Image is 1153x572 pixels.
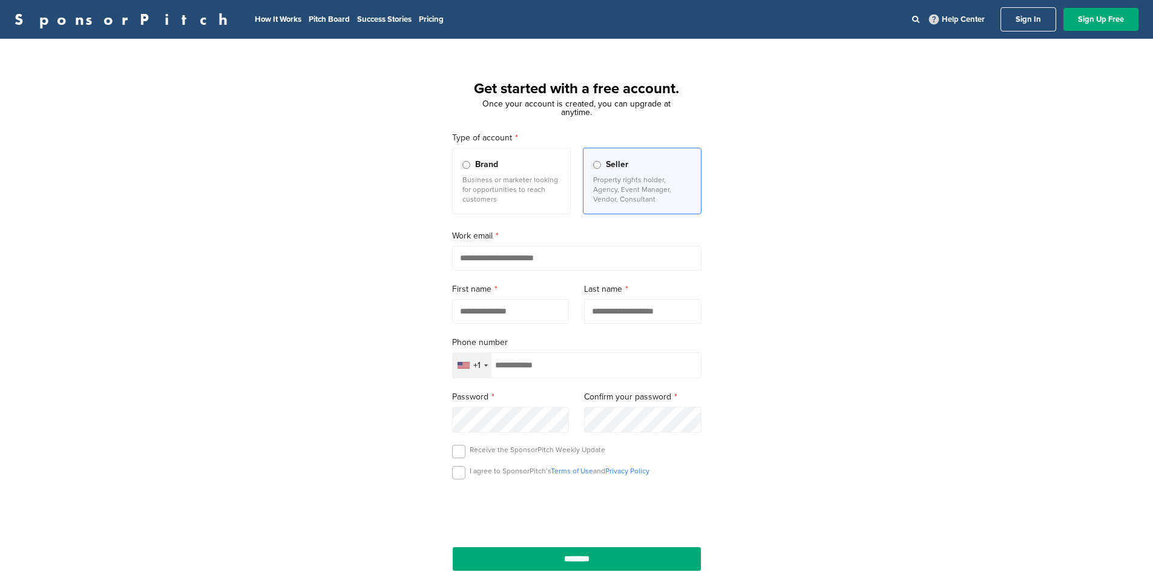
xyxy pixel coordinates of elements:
[475,158,498,171] span: Brand
[357,15,412,24] a: Success Stories
[462,175,560,204] p: Business or marketer looking for opportunities to reach customers
[584,283,701,296] label: Last name
[438,78,716,100] h1: Get started with a free account.
[452,390,570,404] label: Password
[453,353,491,378] div: Selected country
[452,131,701,145] label: Type of account
[1000,7,1056,31] a: Sign In
[473,361,481,370] div: +1
[462,161,470,169] input: Brand Business or marketer looking for opportunities to reach customers
[508,493,646,529] iframe: reCAPTCHA
[593,161,601,169] input: Seller Property rights holder, Agency, Event Manager, Vendor, Consultant
[551,467,593,475] a: Terms of Use
[927,12,987,27] a: Help Center
[452,336,701,349] label: Phone number
[482,99,671,117] span: Once your account is created, you can upgrade at anytime.
[1063,8,1138,31] a: Sign Up Free
[419,15,444,24] a: Pricing
[309,15,350,24] a: Pitch Board
[452,229,701,243] label: Work email
[606,158,628,171] span: Seller
[15,12,235,27] a: SponsorPitch
[593,175,691,204] p: Property rights holder, Agency, Event Manager, Vendor, Consultant
[605,467,649,475] a: Privacy Policy
[584,390,701,404] label: Confirm your password
[470,466,649,476] p: I agree to SponsorPitch’s and
[470,445,605,455] p: Receive the SponsorPitch Weekly Update
[452,283,570,296] label: First name
[255,15,301,24] a: How It Works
